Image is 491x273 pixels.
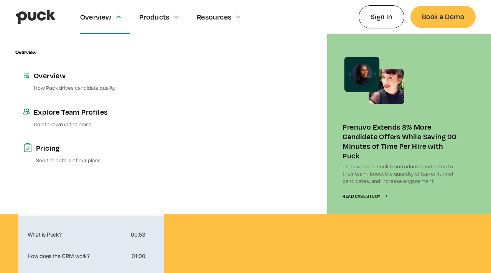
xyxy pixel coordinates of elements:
[410,6,476,28] a: Book a Demo
[343,122,460,160] div: Prenuvo Extends 8% More Candidate Offers While Saving 90 Minutes of Time Per Hire with Puck
[15,63,164,99] a: OverviewHow Puck drives candidate quality
[131,232,145,237] div: 00:53
[197,13,231,21] div: Resources
[327,34,476,214] a: Prenuvo Extends 8% More Candidate Offers While Saving 90 Minutes of Time Per Hire with PuckPrenuv...
[359,5,404,28] a: Sign In
[15,135,164,171] a: PricingSee the details of our plans
[343,163,460,185] p: Prenuvo used Puck to introduce candidates to their team, boost the quantity of top-of-funnel cand...
[34,120,156,128] p: Don’t drown in the noise
[80,13,112,21] div: Overview
[36,156,156,164] p: See the details of our plans
[36,143,156,153] div: Pricing
[25,253,129,259] div: How does the CRM work?
[34,107,156,117] div: Explore Team Profiles
[21,247,161,265] div: How does the CRM work?01:00More options
[25,232,128,237] div: What is Puck?
[15,99,164,135] a: Explore Team ProfilesDon’t drown in the noise
[132,253,145,259] div: 01:00
[343,194,380,199] div: Read Case Study
[21,225,161,244] div: What is Puck?00:53More options
[15,49,36,55] div: Overview
[34,71,156,80] div: Overview
[139,13,170,21] div: Products
[34,84,156,91] p: How Puck drives candidate quality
